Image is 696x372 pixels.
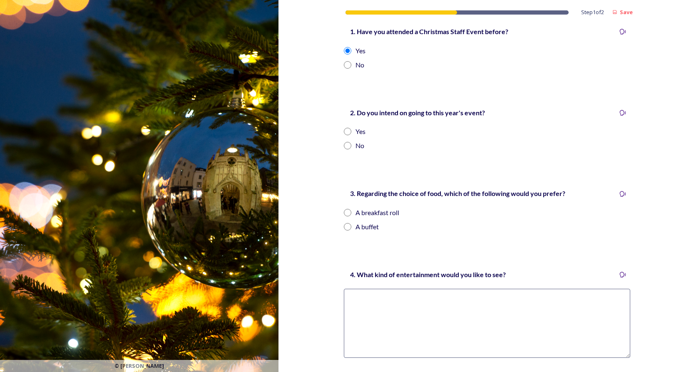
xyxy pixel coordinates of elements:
[355,60,364,70] div: No
[350,109,485,117] strong: 2. Do you intend on going to this year's event?
[350,27,508,35] strong: 1. Have you attended a Christmas Staff Event before?
[620,8,633,16] strong: Save
[355,46,365,56] div: Yes
[350,189,565,197] strong: 3. Regarding the choice of food, which of the following would you prefer?
[350,270,506,278] strong: 4. What kind of entertainment would you like to see?
[355,141,364,151] div: No
[355,208,399,218] div: A breakfast roll
[355,222,379,232] div: A buffet
[581,8,604,16] span: Step 1 of 2
[114,362,164,370] span: © [PERSON_NAME]
[355,126,365,136] div: Yes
